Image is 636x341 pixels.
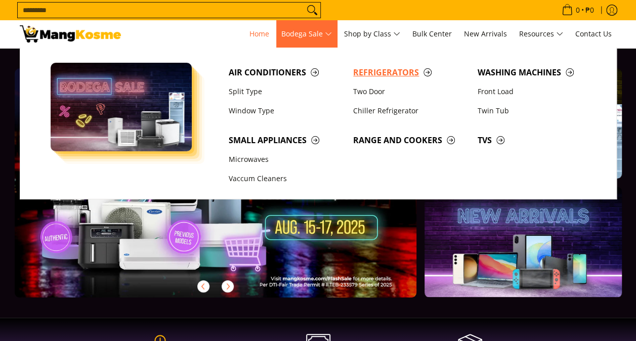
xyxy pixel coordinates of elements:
span: Air Conditioners [229,66,343,79]
img: Mang Kosme: Your Home Appliances Warehouse Sale Partner! [20,25,121,42]
span: ₱0 [584,7,596,14]
a: Home [244,20,274,48]
a: Two Door [348,82,473,101]
button: Next [217,275,239,297]
a: Contact Us [570,20,617,48]
a: Bodega Sale [276,20,337,48]
a: Microwaves [224,150,348,169]
span: Range and Cookers [353,134,468,147]
a: Resources [514,20,568,48]
a: Small Appliances [224,131,348,150]
span: Resources [519,28,563,40]
button: Search [304,3,320,18]
span: TVs [478,134,592,147]
a: New Arrivals [459,20,512,48]
span: Contact Us [575,29,612,38]
a: Front Load [473,82,597,101]
a: More [15,68,449,314]
a: Refrigerators [348,63,473,82]
button: Previous [192,275,215,297]
a: Bulk Center [407,20,457,48]
a: Air Conditioners [224,63,348,82]
nav: Main Menu [131,20,617,48]
span: 0 [574,7,581,14]
a: Range and Cookers [348,131,473,150]
a: Twin Tub [473,101,597,120]
a: Chiller Refrigerator [348,101,473,120]
span: Home [249,29,269,38]
img: Bodega Sale [51,63,192,151]
span: Washing Machines [478,66,592,79]
span: New Arrivals [464,29,507,38]
span: Bulk Center [412,29,452,38]
a: Vaccum Cleaners [224,169,348,189]
a: Split Type [224,82,348,101]
span: Shop by Class [344,28,400,40]
span: Bodega Sale [281,28,332,40]
a: Window Type [224,101,348,120]
span: Small Appliances [229,134,343,147]
a: Washing Machines [473,63,597,82]
span: Refrigerators [353,66,468,79]
a: TVs [473,131,597,150]
a: Shop by Class [339,20,405,48]
span: • [559,5,597,16]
